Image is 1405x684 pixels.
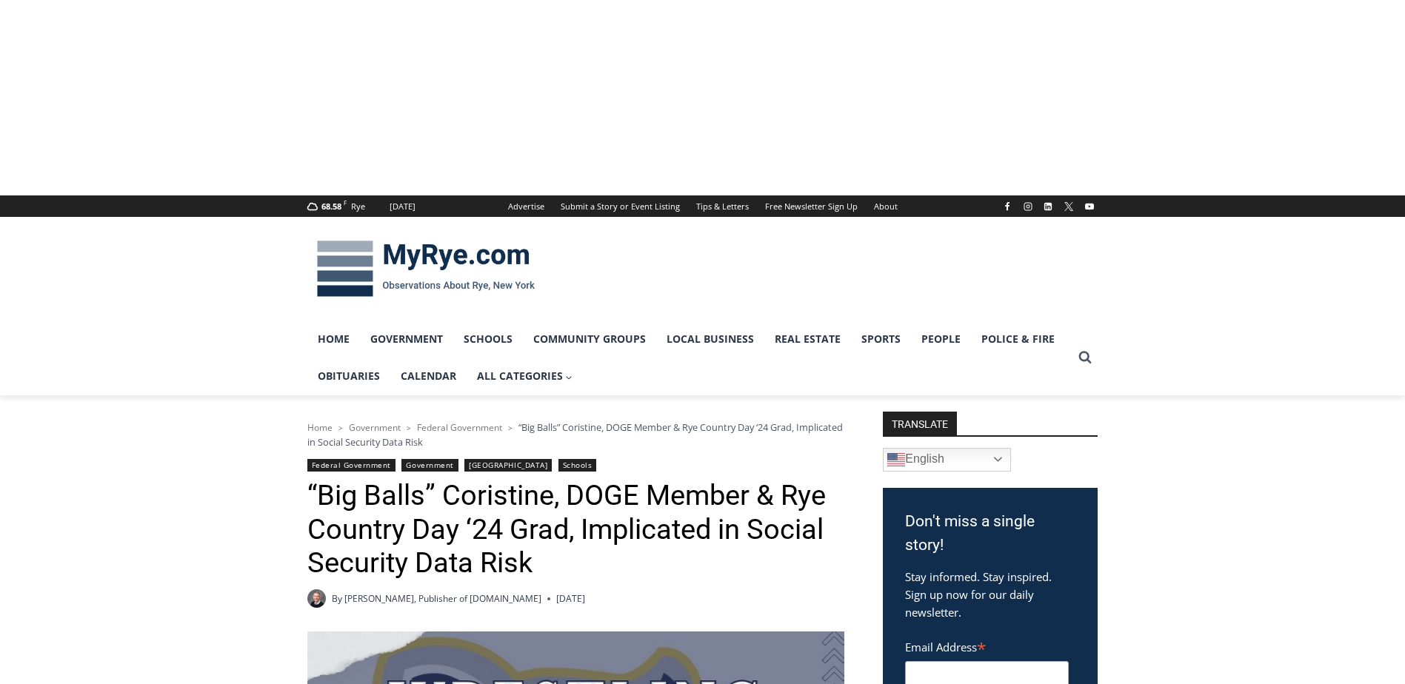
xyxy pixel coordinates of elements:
a: Instagram [1019,198,1037,215]
p: Stay informed. Stay inspired. Sign up now for our daily newsletter. [905,568,1075,621]
a: Author image [307,589,326,608]
a: Facebook [998,198,1016,215]
nav: Breadcrumbs [307,420,844,450]
div: Rye [351,200,365,213]
a: [PERSON_NAME], Publisher of [DOMAIN_NAME] [344,592,541,605]
nav: Secondary Navigation [500,195,906,217]
span: “Big Balls” Coristine, DOGE Member & Rye Country Day ‘24 Grad, Implicated in Social Security Data... [307,420,843,449]
span: F [344,198,347,207]
h3: Don't miss a single story! [905,510,1075,557]
a: Submit a Story or Event Listing [553,195,688,217]
div: [DATE] [390,200,416,213]
a: People [911,321,971,358]
a: Tips & Letters [688,195,757,217]
a: Home [307,421,333,434]
a: About [866,195,906,217]
span: By [332,591,342,606]
img: en [887,451,905,469]
a: [GEOGRAPHIC_DATA] [464,459,552,472]
a: Government [360,321,453,358]
h1: “Big Balls” Coristine, DOGE Member & Rye Country Day ‘24 Grad, Implicated in Social Security Data... [307,479,844,580]
button: View Search Form [1072,344,1098,371]
a: Community Groups [523,321,656,358]
a: X [1060,198,1078,215]
a: Linkedin [1039,198,1057,215]
a: Police & Fire [971,321,1065,358]
a: Home [307,321,360,358]
a: Local Business [656,321,764,358]
a: All Categories [467,358,584,395]
span: > [338,423,343,433]
a: Federal Government [417,421,502,434]
a: Schools [453,321,523,358]
a: Real Estate [764,321,851,358]
a: Sports [851,321,911,358]
a: Obituaries [307,358,390,395]
span: All Categories [477,368,573,384]
a: Federal Government [307,459,396,472]
label: Email Address [905,632,1069,659]
strong: TRANSLATE [883,412,957,435]
span: > [407,423,411,433]
a: YouTube [1081,198,1098,215]
time: [DATE] [556,591,585,606]
img: MyRye.com [307,230,544,307]
span: 68.58 [321,201,341,212]
a: Government [401,459,458,472]
a: Calendar [390,358,467,395]
a: Schools [558,459,597,472]
a: Advertise [500,195,553,217]
a: Government [349,421,401,434]
a: English [883,448,1011,472]
nav: Primary Navigation [307,321,1072,395]
a: Free Newsletter Sign Up [757,195,866,217]
span: > [508,423,513,433]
